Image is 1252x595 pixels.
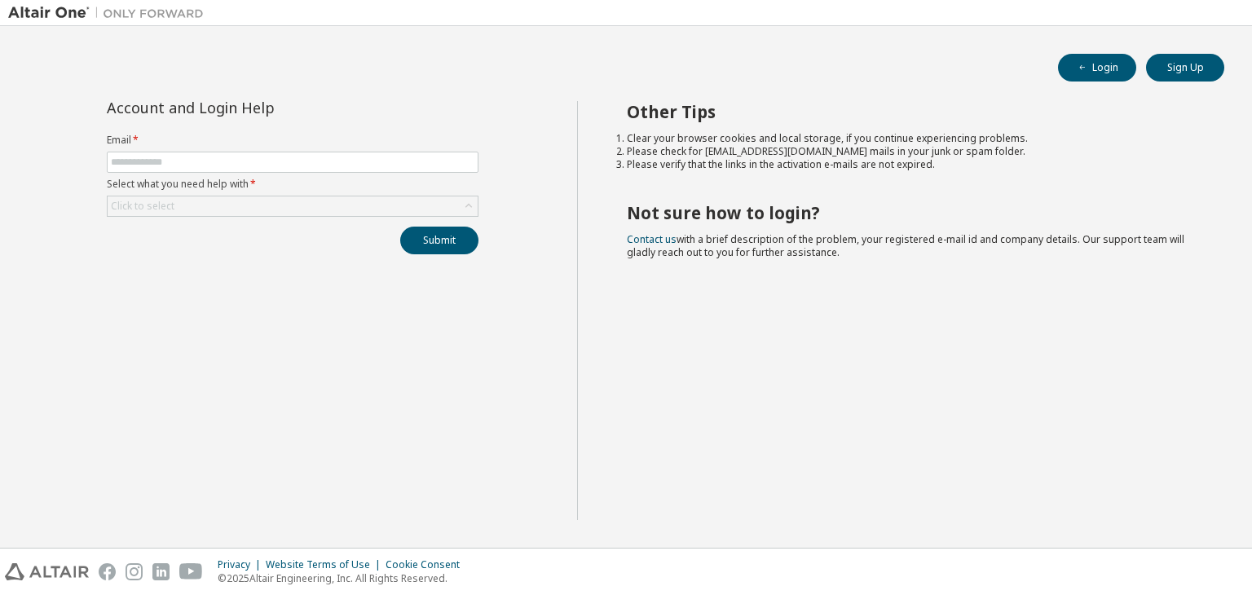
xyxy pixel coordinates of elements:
h2: Other Tips [627,101,1196,122]
li: Clear your browser cookies and local storage, if you continue experiencing problems. [627,132,1196,145]
button: Login [1058,54,1136,82]
img: facebook.svg [99,563,116,580]
label: Select what you need help with [107,178,478,191]
img: Altair One [8,5,212,21]
div: Click to select [111,200,174,213]
label: Email [107,134,478,147]
a: Contact us [627,232,677,246]
div: Click to select [108,196,478,216]
img: instagram.svg [126,563,143,580]
img: youtube.svg [179,563,203,580]
button: Sign Up [1146,54,1224,82]
div: Website Terms of Use [266,558,386,571]
li: Please verify that the links in the activation e-mails are not expired. [627,158,1196,171]
img: linkedin.svg [152,563,170,580]
span: with a brief description of the problem, your registered e-mail id and company details. Our suppo... [627,232,1184,259]
li: Please check for [EMAIL_ADDRESS][DOMAIN_NAME] mails in your junk or spam folder. [627,145,1196,158]
button: Submit [400,227,478,254]
img: altair_logo.svg [5,563,89,580]
h2: Not sure how to login? [627,202,1196,223]
div: Account and Login Help [107,101,404,114]
div: Cookie Consent [386,558,469,571]
p: © 2025 Altair Engineering, Inc. All Rights Reserved. [218,571,469,585]
div: Privacy [218,558,266,571]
